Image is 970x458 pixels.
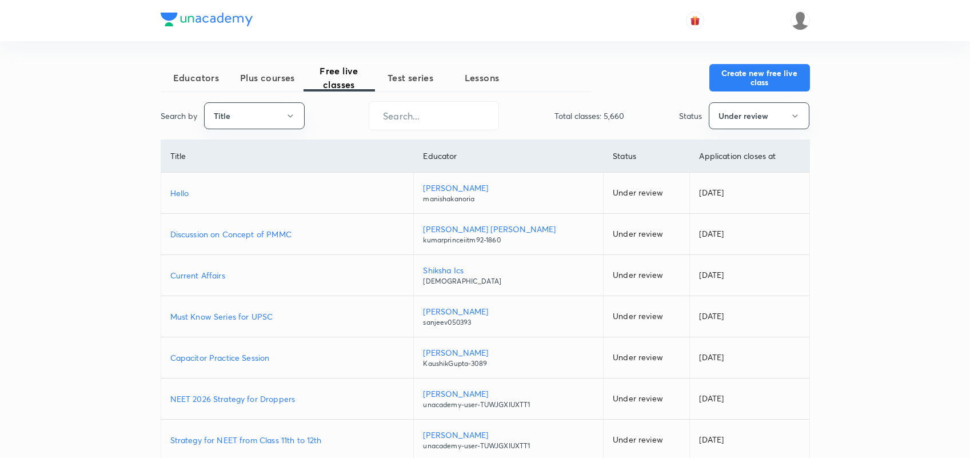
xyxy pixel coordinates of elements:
td: [DATE] [690,337,809,379]
p: Status [679,110,702,122]
p: Shiksha Ics [423,264,594,276]
img: Coolm [791,11,810,30]
a: Shiksha Ics[DEMOGRAPHIC_DATA] [423,264,594,286]
a: Current Affairs [170,269,405,281]
button: avatar [686,11,704,30]
p: unacademy-user-TUWJGXIUXTT1 [423,441,594,451]
p: unacademy-user-TUWJGXIUXTT1 [423,400,594,410]
p: [PERSON_NAME] [PERSON_NAME] [423,223,594,235]
p: [PERSON_NAME] [423,182,594,194]
p: Total classes: 5,660 [554,110,624,122]
a: Capacitor Practice Session [170,352,405,364]
p: KaushikGupta-3089 [423,359,594,369]
td: Under review [604,337,690,379]
td: [DATE] [690,379,809,420]
img: Company Logo [161,13,253,26]
a: [PERSON_NAME] [PERSON_NAME]kumarprinceiitm92-1860 [423,223,594,245]
a: [PERSON_NAME]manishakanoria [423,182,594,204]
td: Under review [604,255,690,296]
span: Lessons [446,71,518,85]
a: [PERSON_NAME]unacademy-user-TUWJGXIUXTT1 [423,429,594,451]
button: Title [204,102,305,129]
td: [DATE] [690,296,809,337]
p: sanjeev050393 [423,317,594,328]
p: Search by [161,110,197,122]
a: Hello [170,187,405,199]
button: Create new free live class [709,64,810,91]
th: Educator [414,140,604,173]
p: [PERSON_NAME] [423,388,594,400]
a: [PERSON_NAME]unacademy-user-TUWJGXIUXTT1 [423,388,594,410]
p: manishakanoria [423,194,594,204]
p: [DEMOGRAPHIC_DATA] [423,276,594,286]
p: [PERSON_NAME] [423,347,594,359]
span: Plus courses [232,71,304,85]
th: Status [604,140,690,173]
td: Under review [604,214,690,255]
p: kumarprinceiitm92-1860 [423,235,594,245]
td: Under review [604,296,690,337]
input: Search... [369,101,498,130]
td: [DATE] [690,173,809,214]
span: Free live classes [304,64,375,91]
th: Application closes at [690,140,809,173]
td: Under review [604,379,690,420]
a: [PERSON_NAME]KaushikGupta-3089 [423,347,594,369]
a: Discussion on Concept of PMMC [170,228,405,240]
a: Company Logo [161,13,253,29]
span: Test series [375,71,446,85]
a: Strategy for NEET from Class 11th to 12th [170,434,405,446]
td: Under review [604,173,690,214]
td: [DATE] [690,214,809,255]
button: Under review [709,102,809,129]
a: [PERSON_NAME]sanjeev050393 [423,305,594,328]
p: [PERSON_NAME] [423,305,594,317]
th: Title [161,140,414,173]
p: [PERSON_NAME] [423,429,594,441]
img: avatar [690,15,700,26]
a: Must Know Series for UPSC [170,310,405,322]
td: [DATE] [690,255,809,296]
span: Educators [161,71,232,85]
a: NEET 2026 Strategy for Droppers [170,393,405,405]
